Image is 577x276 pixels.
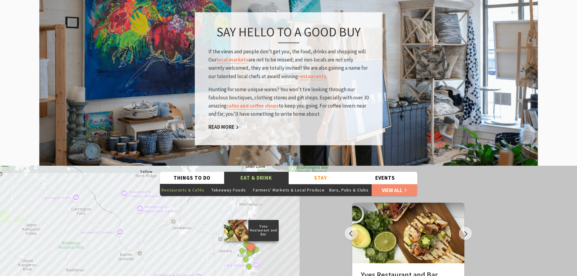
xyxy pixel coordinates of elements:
[251,184,326,196] button: Farmers' Markets & Local Produce
[217,57,248,64] a: local markets
[224,172,289,184] button: Eat & Drink
[245,262,253,270] button: See detail about Cin Cin Wine Bar
[345,227,358,240] button: Previous
[160,172,224,184] button: Things To Do
[208,85,369,118] p: Hunting for some unique wares? You won’t tire looking through our fabulous boutiques, clothing st...
[227,103,279,110] a: cafes and coffee shops
[206,184,251,196] button: Takeaway Foods
[208,48,369,81] p: If the views and people don’t get you, the food, drinks and shopping will. Our are not to be miss...
[353,172,417,184] button: Events
[289,172,353,184] button: Stay
[245,241,256,252] button: See detail about Yves Restaurant and Bar
[238,247,246,255] button: See detail about The Quarry Cafe at Burnetts on Barney Garden Centre
[459,227,472,240] button: Next
[208,24,369,43] h3: Say hello to a good buy
[298,73,326,80] a: restaurants
[248,224,279,238] p: Yves Restaurant and Bar
[372,184,417,196] a: View All
[252,245,260,253] button: See detail about Diggies Kiama
[246,248,254,256] button: See detail about Silica Restaurant and Bar
[160,184,206,196] button: Restaurants & Cafés
[208,124,239,131] a: Read More
[241,255,249,263] button: See detail about The Brooding Italian
[326,184,372,196] button: Bars, Pubs & Clubs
